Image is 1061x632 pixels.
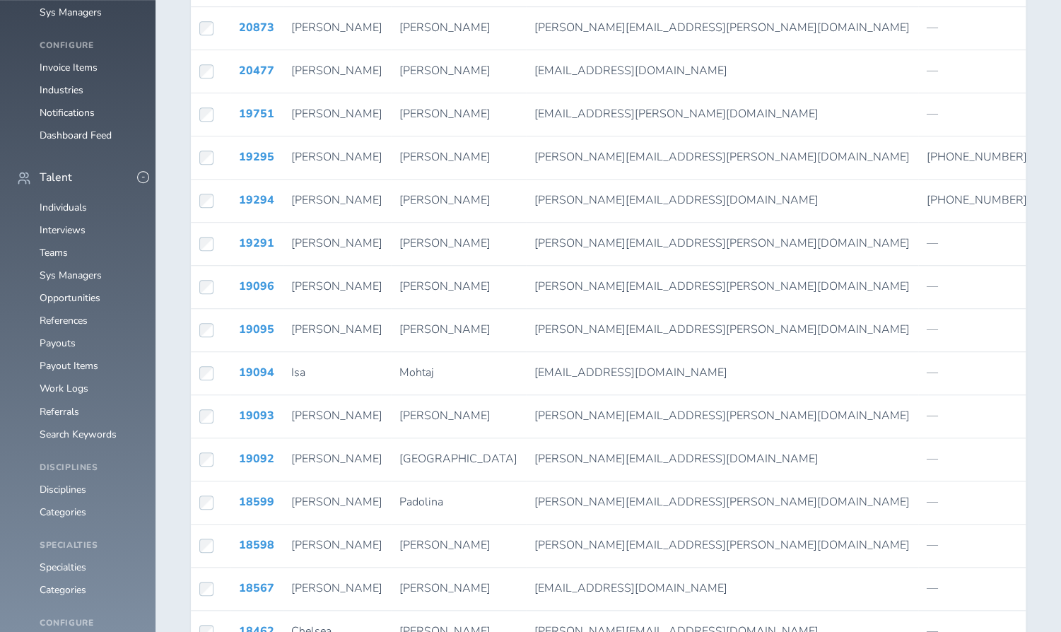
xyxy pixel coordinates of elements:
span: [PERSON_NAME][EMAIL_ADDRESS][PERSON_NAME][DOMAIN_NAME] [534,537,910,553]
p: — [927,539,1027,551]
h4: Configure [40,619,139,628]
a: Opportunities [40,291,100,305]
a: 19294 [239,192,274,208]
span: [PERSON_NAME] [399,279,491,294]
p: — [927,452,1027,465]
span: [GEOGRAPHIC_DATA] [399,451,517,467]
span: [PERSON_NAME] [291,279,382,294]
span: [EMAIL_ADDRESS][DOMAIN_NAME] [534,365,727,380]
a: Sys Managers [40,6,102,19]
span: [PERSON_NAME] [291,63,382,78]
span: Mohtaj [399,365,434,380]
a: Industries [40,83,83,97]
a: 19096 [239,279,274,294]
p: — [927,237,1027,250]
a: Search Keywords [40,428,117,441]
a: Interviews [40,223,86,237]
span: [PERSON_NAME] [399,235,491,251]
p: — [927,409,1027,422]
p: — [927,496,1027,508]
a: 19751 [239,106,274,122]
span: [PERSON_NAME][EMAIL_ADDRESS][DOMAIN_NAME] [534,192,819,208]
a: Invoice Items [40,61,98,74]
span: [PERSON_NAME] [291,149,382,165]
span: [PERSON_NAME][EMAIL_ADDRESS][PERSON_NAME][DOMAIN_NAME] [534,494,910,510]
a: Payouts [40,337,76,350]
a: Dashboard Feed [40,129,112,142]
span: [PERSON_NAME] [291,20,382,35]
h4: Disciplines [40,463,139,473]
h4: Specialties [40,541,139,551]
p: — [927,280,1027,293]
span: [PERSON_NAME][EMAIL_ADDRESS][PERSON_NAME][DOMAIN_NAME] [534,408,910,423]
h4: Configure [40,41,139,51]
a: Notifications [40,106,95,119]
a: 19093 [239,408,274,423]
a: Work Logs [40,382,88,395]
a: Disciplines [40,483,86,496]
span: [PERSON_NAME][EMAIL_ADDRESS][PERSON_NAME][DOMAIN_NAME] [534,20,910,35]
span: [EMAIL_ADDRESS][DOMAIN_NAME] [534,63,727,78]
p: — [927,21,1027,34]
a: Individuals [40,201,87,214]
span: [PERSON_NAME] [399,192,491,208]
span: [PERSON_NAME] [399,408,491,423]
a: 18598 [239,537,274,553]
a: 19094 [239,365,274,380]
span: [PERSON_NAME] [291,408,382,423]
span: [PERSON_NAME][EMAIL_ADDRESS][PERSON_NAME][DOMAIN_NAME] [534,322,910,337]
span: [PERSON_NAME] [291,106,382,122]
span: [PERSON_NAME] [399,580,491,596]
span: Padolina [399,494,443,510]
span: [PERSON_NAME][EMAIL_ADDRESS][PERSON_NAME][DOMAIN_NAME] [534,279,910,294]
span: [PERSON_NAME] [399,106,491,122]
span: Isa [291,365,305,380]
a: 18567 [239,580,274,596]
a: Specialties [40,561,86,574]
span: [PERSON_NAME][EMAIL_ADDRESS][PERSON_NAME][DOMAIN_NAME] [534,235,910,251]
span: [PERSON_NAME] [399,537,491,553]
span: [PERSON_NAME] [399,149,491,165]
span: [PHONE_NUMBER] [927,149,1027,165]
span: [PERSON_NAME] [399,20,491,35]
a: Referrals [40,405,79,419]
span: Talent [40,171,72,184]
p: — [927,107,1027,120]
span: [PHONE_NUMBER] [927,192,1027,208]
span: [PERSON_NAME] [291,235,382,251]
button: - [137,171,149,183]
span: [PERSON_NAME] [291,192,382,208]
a: Categories [40,583,86,597]
a: 20477 [239,63,274,78]
span: [PERSON_NAME][EMAIL_ADDRESS][DOMAIN_NAME] [534,451,819,467]
a: Payout Items [40,359,98,373]
span: [PERSON_NAME] [291,451,382,467]
a: 19092 [239,451,274,467]
a: 19095 [239,322,274,337]
a: References [40,314,88,327]
a: Categories [40,505,86,519]
p: — [927,64,1027,77]
span: [PERSON_NAME][EMAIL_ADDRESS][PERSON_NAME][DOMAIN_NAME] [534,149,910,165]
a: Teams [40,246,68,259]
span: [EMAIL_ADDRESS][DOMAIN_NAME] [534,580,727,596]
a: 18599 [239,494,274,510]
a: 19295 [239,149,274,165]
span: [PERSON_NAME] [399,63,491,78]
span: [PERSON_NAME] [399,322,491,337]
p: — [927,582,1027,595]
p: — [927,323,1027,336]
a: 19291 [239,235,274,251]
span: [PERSON_NAME] [291,494,382,510]
a: 20873 [239,20,274,35]
a: Sys Managers [40,269,102,282]
span: [PERSON_NAME] [291,537,382,553]
span: [EMAIL_ADDRESS][PERSON_NAME][DOMAIN_NAME] [534,106,819,122]
span: [PERSON_NAME] [291,322,382,337]
span: [PERSON_NAME] [291,580,382,596]
p: — [927,366,1027,379]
